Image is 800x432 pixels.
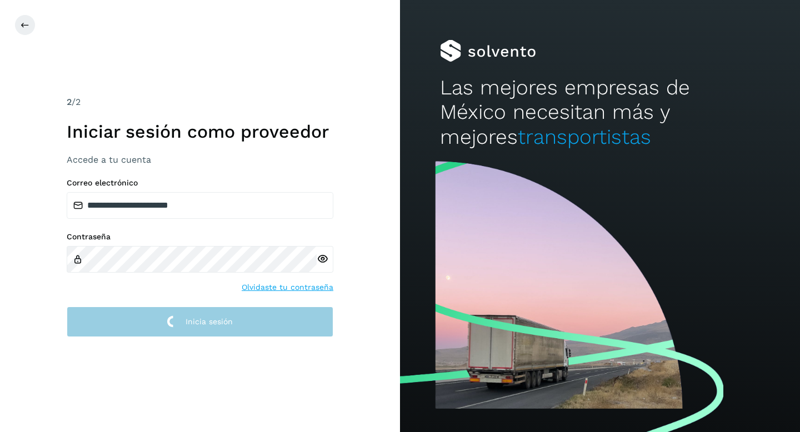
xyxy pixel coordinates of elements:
[67,307,333,337] button: Inicia sesión
[67,232,333,242] label: Contraseña
[242,282,333,293] a: Olvidaste tu contraseña
[440,76,760,149] h2: Las mejores empresas de México necesitan más y mejores
[518,125,651,149] span: transportistas
[67,121,333,142] h1: Iniciar sesión como proveedor
[186,318,233,325] span: Inicia sesión
[67,178,333,188] label: Correo electrónico
[67,96,333,109] div: /2
[67,154,333,165] h3: Accede a tu cuenta
[67,97,72,107] span: 2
